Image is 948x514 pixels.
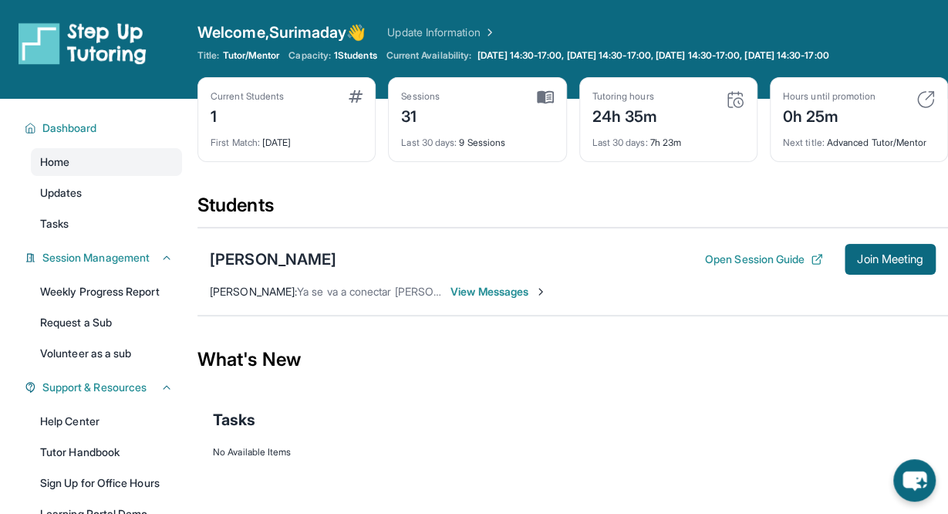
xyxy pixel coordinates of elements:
[36,250,173,265] button: Session Management
[705,252,823,267] button: Open Session Guide
[450,284,547,299] span: View Messages
[535,286,547,298] img: Chevron-Right
[592,127,744,149] div: 7h 23m
[477,49,828,62] span: [DATE] 14:30-17:00, [DATE] 14:30-17:00, [DATE] 14:30-17:00, [DATE] 14:30-17:00
[197,49,219,62] span: Title:
[42,250,150,265] span: Session Management
[213,409,255,431] span: Tasks
[401,103,440,127] div: 31
[213,446,933,458] div: No Available Items
[197,326,948,394] div: What's New
[31,438,182,466] a: Tutor Handbook
[197,22,366,43] span: Welcome, Surimaday 👋
[31,210,182,238] a: Tasks
[349,90,363,103] img: card
[401,127,553,149] div: 9 Sessions
[592,103,658,127] div: 24h 35m
[31,278,182,306] a: Weekly Progress Report
[783,90,875,103] div: Hours until promotion
[211,90,284,103] div: Current Students
[211,103,284,127] div: 1
[783,103,875,127] div: 0h 25m
[19,22,147,65] img: logo
[783,137,825,148] span: Next title :
[783,127,935,149] div: Advanced Tutor/Mentor
[537,90,554,104] img: card
[36,120,173,136] button: Dashboard
[401,90,440,103] div: Sessions
[297,285,479,298] span: Ya se va a conectar [PERSON_NAME]
[211,127,363,149] div: [DATE]
[42,120,97,136] span: Dashboard
[288,49,331,62] span: Capacity:
[40,154,69,170] span: Home
[31,407,182,435] a: Help Center
[386,49,471,62] span: Current Availability:
[592,137,648,148] span: Last 30 days :
[387,25,495,40] a: Update Information
[40,185,83,201] span: Updates
[197,193,948,227] div: Students
[42,380,147,395] span: Support & Resources
[36,380,173,395] button: Support & Resources
[31,179,182,207] a: Updates
[592,90,658,103] div: Tutoring hours
[916,90,935,109] img: card
[481,25,496,40] img: Chevron Right
[211,137,260,148] span: First Match :
[40,216,69,232] span: Tasks
[726,90,744,109] img: card
[474,49,832,62] a: [DATE] 14:30-17:00, [DATE] 14:30-17:00, [DATE] 14:30-17:00, [DATE] 14:30-17:00
[210,249,336,270] div: [PERSON_NAME]
[334,49,377,62] span: 1 Students
[401,137,457,148] span: Last 30 days :
[222,49,279,62] span: Tutor/Mentor
[31,469,182,497] a: Sign Up for Office Hours
[893,459,936,502] button: chat-button
[845,244,936,275] button: Join Meeting
[31,148,182,176] a: Home
[31,309,182,336] a: Request a Sub
[857,255,923,264] span: Join Meeting
[210,285,297,298] span: [PERSON_NAME] :
[31,340,182,367] a: Volunteer as a sub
